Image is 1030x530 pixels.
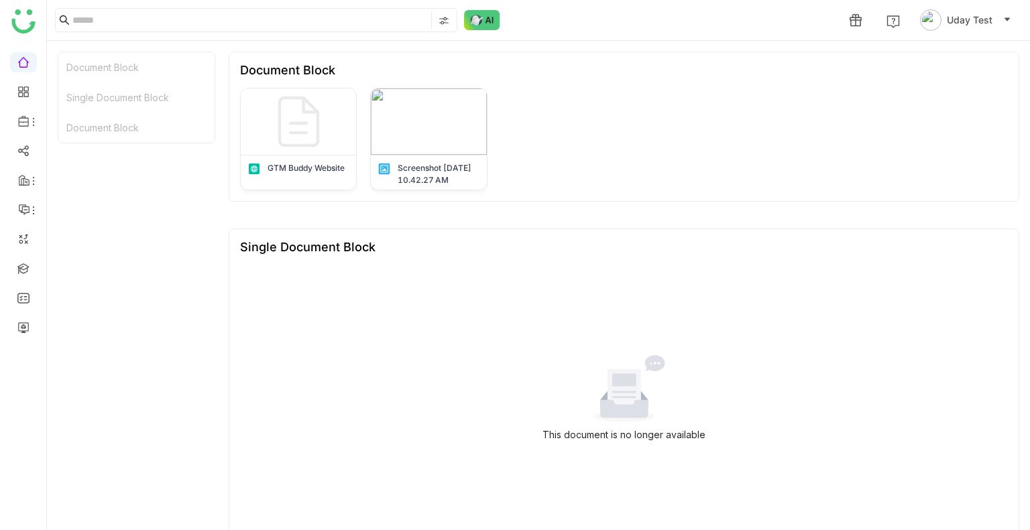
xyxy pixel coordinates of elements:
[11,9,36,34] img: logo
[542,427,705,442] div: This document is no longer available
[240,240,376,254] div: Single Document Block
[464,10,500,30] img: ask-buddy-normal.svg
[240,63,335,77] div: Document Block
[886,15,900,28] img: help.svg
[371,88,486,155] img: 6858f8b3594932469e840d5a
[266,88,332,155] img: default-img.svg
[917,9,1014,31] button: Uday Test
[439,15,449,26] img: search-type.svg
[947,13,992,27] span: Uday Test
[378,162,391,176] img: png.svg
[268,162,345,174] div: GTM Buddy Website
[58,52,215,82] div: Document Block
[920,9,941,31] img: avatar
[58,113,215,143] div: Document Block
[398,162,479,186] div: Screenshot [DATE] 10.42.27 AM
[247,162,261,176] img: article.svg
[58,82,215,113] div: Single Document Block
